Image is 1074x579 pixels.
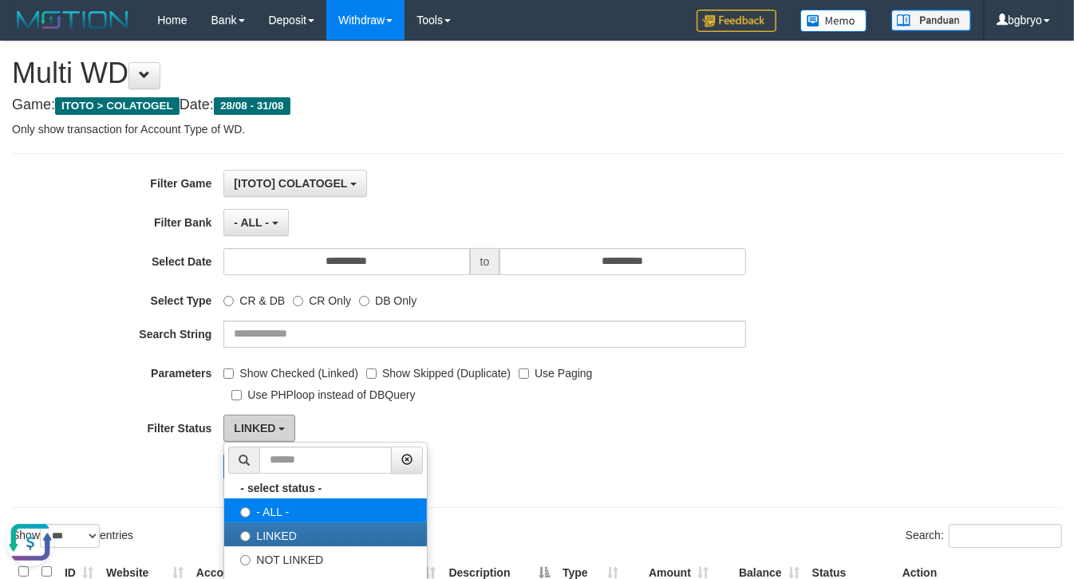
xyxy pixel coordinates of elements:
label: Search: [906,524,1062,548]
img: MOTION_logo.png [12,8,133,32]
p: Only show transaction for Account Type of WD. [12,121,1062,137]
h4: Game: Date: [12,97,1062,113]
label: CR Only [293,287,351,309]
a: - select status - [224,478,427,498]
label: NOT LINKED [224,546,427,570]
button: LINKED [223,415,295,442]
select: Showentries [40,524,100,548]
span: to [470,248,500,275]
label: Show entries [12,524,133,548]
img: panduan.png [891,10,971,31]
input: Show Skipped (Duplicate) [366,368,377,379]
button: [ITOTO] COLATOGEL [223,170,367,197]
span: 28/08 - 31/08 [214,97,290,115]
span: LINKED [234,422,275,435]
input: CR & DB [223,296,234,306]
input: Use PHPloop instead of DBQuery [231,390,242,400]
label: Use Paging [519,360,592,381]
button: - ALL - [223,209,288,236]
span: ITOTO > COLATOGEL [55,97,180,115]
input: - ALL - [240,507,251,518]
img: Feedback.jpg [697,10,776,32]
label: Use PHPloop instead of DBQuery [231,381,415,403]
input: Show Checked (Linked) [223,368,234,379]
label: Show Checked (Linked) [223,360,358,381]
img: Button%20Memo.svg [800,10,867,32]
input: CR Only [293,296,303,306]
span: - ALL - [234,216,269,229]
h1: Multi WD [12,57,1062,89]
label: DB Only [359,287,417,309]
input: Search: [949,524,1062,548]
button: Open LiveChat chat widget [6,6,54,54]
label: Show Skipped (Duplicate) [366,360,511,381]
input: LINKED [240,531,251,542]
span: [ITOTO] COLATOGEL [234,177,347,190]
input: DB Only [359,296,369,306]
label: CR & DB [223,287,285,309]
input: Use Paging [519,368,529,379]
label: LINKED [224,522,427,546]
b: - select status - [240,482,322,494]
label: - ALL - [224,498,427,522]
input: NOT LINKED [240,555,251,565]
